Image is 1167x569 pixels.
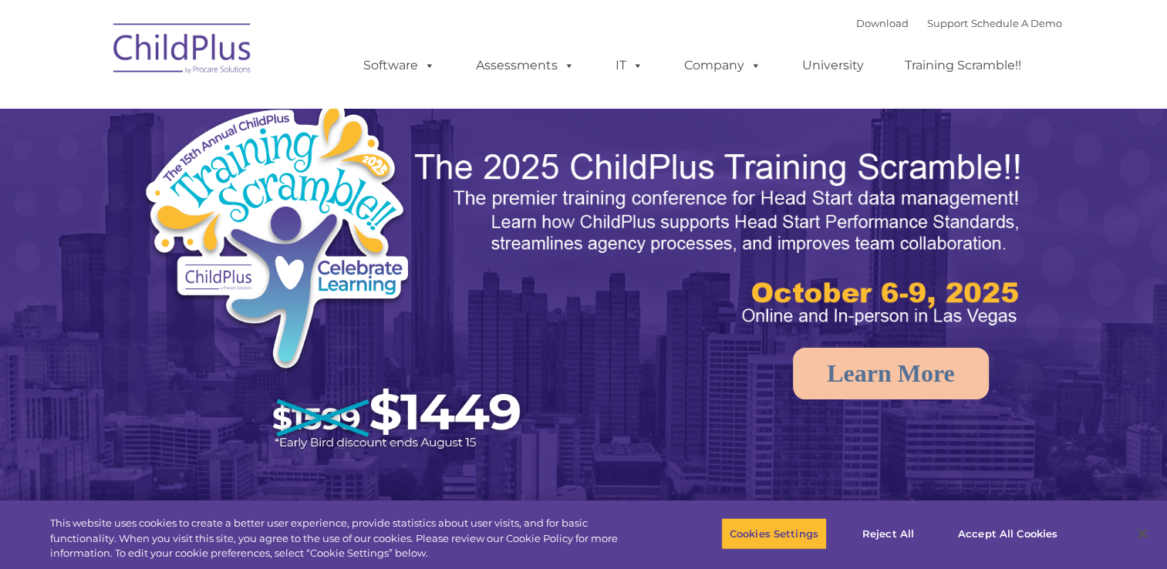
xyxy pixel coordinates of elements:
[840,517,936,550] button: Reject All
[971,17,1062,29] a: Schedule A Demo
[214,165,280,177] span: Phone number
[927,17,968,29] a: Support
[50,516,642,561] div: This website uses cookies to create a better user experience, provide statistics about user visit...
[721,517,827,550] button: Cookies Settings
[793,348,989,399] a: Learn More
[787,50,879,81] a: University
[856,17,1062,29] font: |
[949,517,1066,550] button: Accept All Cookies
[106,12,260,89] img: ChildPlus by Procare Solutions
[214,102,261,113] span: Last name
[1125,517,1159,550] button: Close
[460,50,590,81] a: Assessments
[669,50,777,81] a: Company
[600,50,659,81] a: IT
[889,50,1037,81] a: Training Scramble!!
[856,17,909,29] a: Download
[348,50,450,81] a: Software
